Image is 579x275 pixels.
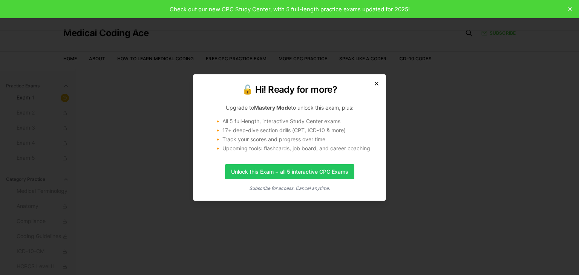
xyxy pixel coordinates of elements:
p: Upgrade to to unlock this exam, plus: [202,104,377,112]
i: Subscribe for access. Cancel anytime. [249,185,330,191]
strong: Mastery Mode [254,104,291,111]
a: Unlock this Exam + all 5 interactive CPC Exams [225,164,354,179]
h2: 🔓 Hi! Ready for more? [202,84,377,96]
li: 🔸 Track your scores and progress over time [214,136,377,143]
li: 🔸 17+ deep-dive section drills (CPT, ICD-10 & more) [214,127,377,134]
li: 🔸 Upcoming tools: flashcards, job board, and career coaching [214,145,377,152]
li: 🔸 All 5 full-length, interactive Study Center exams [214,118,377,125]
